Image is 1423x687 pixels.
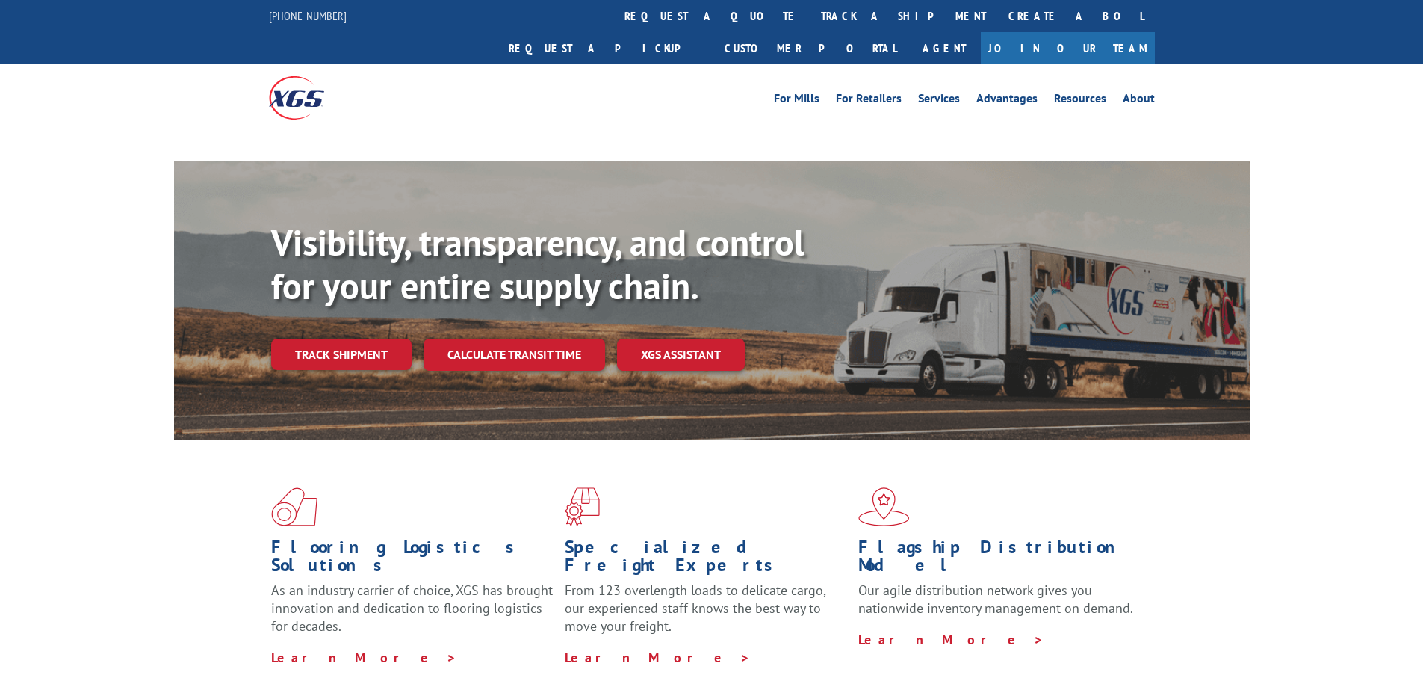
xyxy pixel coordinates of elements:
[836,93,902,109] a: For Retailers
[858,538,1141,582] h1: Flagship Distribution Model
[858,487,910,526] img: xgs-icon-flagship-distribution-model-red
[565,649,751,666] a: Learn More >
[271,538,554,582] h1: Flooring Logistics Solutions
[271,649,457,666] a: Learn More >
[774,93,819,109] a: For Mills
[424,339,605,371] a: Calculate transit time
[976,93,1038,109] a: Advantages
[269,8,347,23] a: [PHONE_NUMBER]
[271,582,553,635] span: As an industry carrier of choice, XGS has brought innovation and dedication to flooring logistics...
[908,32,981,64] a: Agent
[271,487,317,526] img: xgs-icon-total-supply-chain-intelligence-red
[497,32,713,64] a: Request a pickup
[858,582,1133,617] span: Our agile distribution network gives you nationwide inventory management on demand.
[565,487,600,526] img: xgs-icon-focused-on-flooring-red
[981,32,1155,64] a: Join Our Team
[713,32,908,64] a: Customer Portal
[858,631,1044,648] a: Learn More >
[565,582,847,648] p: From 123 overlength loads to delicate cargo, our experienced staff knows the best way to move you...
[271,219,804,309] b: Visibility, transparency, and control for your entire supply chain.
[617,339,745,371] a: XGS ASSISTANT
[1123,93,1155,109] a: About
[1054,93,1106,109] a: Resources
[918,93,960,109] a: Services
[271,339,412,370] a: Track shipment
[565,538,847,582] h1: Specialized Freight Experts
